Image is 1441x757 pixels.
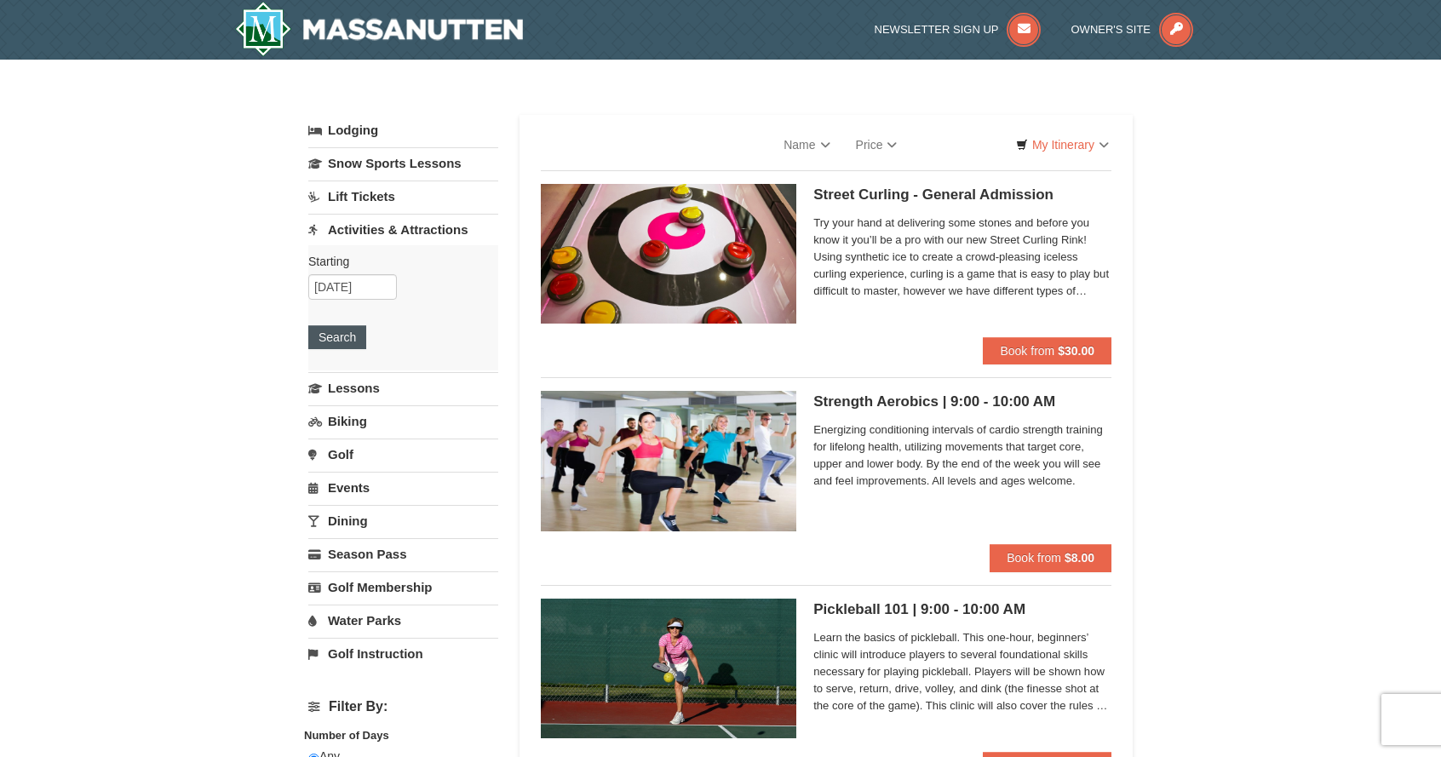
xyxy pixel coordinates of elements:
h5: Pickleball 101 | 9:00 - 10:00 AM [813,601,1111,618]
strong: $8.00 [1065,551,1094,565]
h5: Strength Aerobics | 9:00 - 10:00 AM [813,393,1111,410]
a: Lessons [308,372,498,404]
span: Book from [1007,551,1061,565]
button: Book from $30.00 [983,337,1111,364]
label: Starting [308,253,485,270]
strong: Number of Days [304,729,389,742]
a: My Itinerary [1005,132,1120,158]
img: 6619873-756-07674e42.jpg [541,599,796,738]
a: Golf Instruction [308,638,498,669]
strong: $30.00 [1058,344,1094,358]
a: Lift Tickets [308,181,498,212]
span: Energizing conditioning intervals of cardio strength training for lifelong health, utilizing move... [813,422,1111,490]
img: 6619873-743-43c5cba0.jpeg [541,391,796,530]
span: Learn the basics of pickleball. This one-hour, beginners’ clinic will introduce players to severa... [813,629,1111,714]
img: Massanutten Resort Logo [235,2,523,56]
a: Biking [308,405,498,437]
a: Owner's Site [1071,23,1194,36]
a: Newsletter Sign Up [875,23,1042,36]
span: Try your hand at delivering some stones and before you know it you’ll be a pro with our new Stree... [813,215,1111,300]
button: Book from $8.00 [990,544,1111,571]
a: Activities & Attractions [308,214,498,245]
span: Owner's Site [1071,23,1151,36]
img: 15390471-88-44377514.jpg [541,184,796,324]
a: Snow Sports Lessons [308,147,498,179]
a: Lodging [308,115,498,146]
a: Dining [308,505,498,536]
a: Price [843,128,910,162]
a: Events [308,472,498,503]
a: Golf [308,439,498,470]
span: Newsletter Sign Up [875,23,999,36]
a: Golf Membership [308,571,498,603]
h5: Street Curling - General Admission [813,186,1111,204]
a: Water Parks [308,605,498,636]
button: Search [308,325,366,349]
a: Season Pass [308,538,498,570]
span: Book from [1000,344,1054,358]
h4: Filter By: [308,699,498,714]
a: Massanutten Resort [235,2,523,56]
a: Name [771,128,842,162]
